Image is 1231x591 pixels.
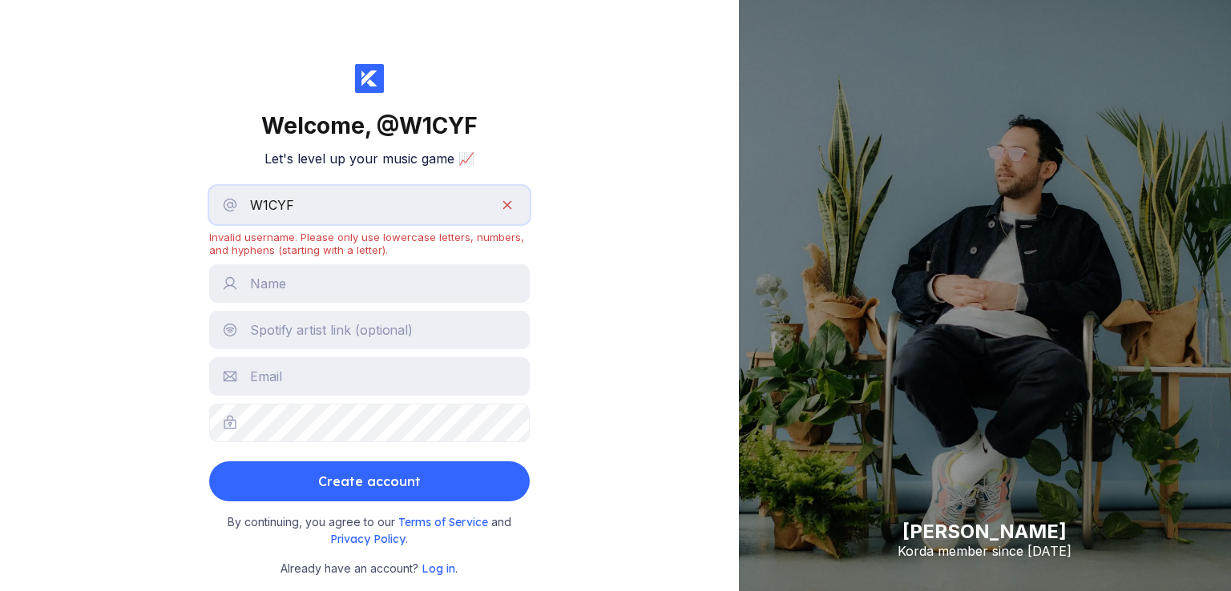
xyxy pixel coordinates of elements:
span: Log in [422,561,455,576]
a: Terms of Service [398,515,491,529]
input: Spotify artist link (optional) [209,311,530,349]
span: Terms of Service [398,515,491,529]
input: Name [209,264,530,303]
div: Create account [318,465,421,497]
span: W1CYF [399,112,478,139]
div: Invalid username. Please only use lowercase letters, numbers, and hyphens (starting with a letter). [209,231,530,256]
small: By continuing, you agree to our and . [217,514,522,547]
input: Username [209,186,530,224]
div: Welcome, [261,112,478,139]
button: Create account [209,461,530,501]
a: Log in [422,561,455,575]
div: Korda member since [DATE] [898,543,1072,559]
a: Privacy Policy [330,532,406,545]
h2: Let's level up your music game 📈 [264,151,474,167]
input: Email [209,357,530,396]
div: [PERSON_NAME] [898,520,1072,543]
small: Already have an account? . [281,560,458,577]
span: @ [377,112,399,139]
